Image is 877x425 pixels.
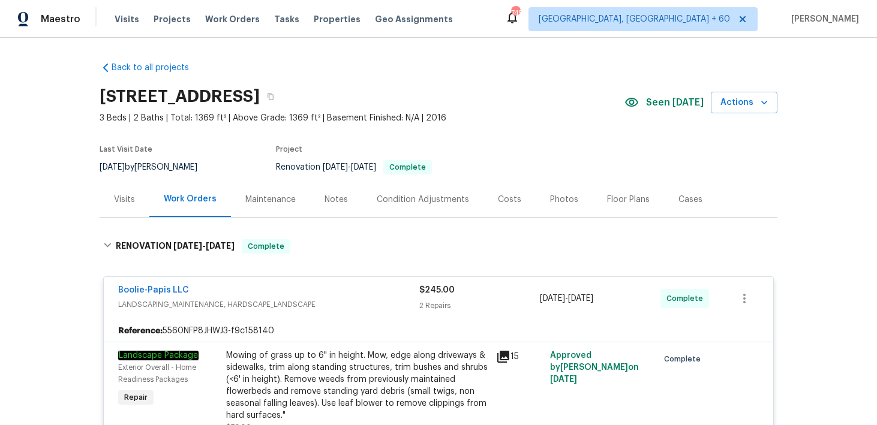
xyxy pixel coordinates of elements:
div: Mowing of grass up to 6" in height. Mow, edge along driveways & sidewalks, trim along standing st... [226,349,489,421]
span: [DATE] [351,163,376,171]
div: 2 Repairs [419,300,540,312]
span: - [540,293,593,305]
span: Properties [314,13,361,25]
div: Maintenance [245,194,296,206]
span: Seen [DATE] [646,97,704,108]
div: 745 [511,7,519,19]
div: Photos [550,194,578,206]
h2: [STREET_ADDRESS] [100,91,260,103]
button: Actions [711,92,777,114]
span: - [173,242,235,250]
span: Geo Assignments [375,13,453,25]
span: [GEOGRAPHIC_DATA], [GEOGRAPHIC_DATA] + 60 [539,13,730,25]
span: [DATE] [568,294,593,303]
span: Last Visit Date [100,146,152,153]
span: [DATE] [323,163,348,171]
span: Approved by [PERSON_NAME] on [550,351,639,384]
span: Maestro [41,13,80,25]
span: Work Orders [205,13,260,25]
a: Back to all projects [100,62,215,74]
div: Visits [114,194,135,206]
div: Work Orders [164,193,217,205]
div: by [PERSON_NAME] [100,160,212,174]
div: Costs [498,194,521,206]
span: Projects [154,13,191,25]
div: Cases [678,194,702,206]
span: - [323,163,376,171]
span: Repair [119,391,152,403]
span: [DATE] [550,375,577,384]
div: Condition Adjustments [377,194,469,206]
div: RENOVATION [DATE]-[DATE]Complete [100,227,777,266]
button: Copy Address [260,86,281,107]
span: [DATE] [173,242,202,250]
em: Landscape Package [118,351,199,360]
span: Project [276,146,302,153]
div: 5560NFP8JHWJ3-f9c158140 [104,320,773,342]
span: Renovation [276,163,432,171]
span: [PERSON_NAME] [786,13,859,25]
span: [DATE] [540,294,565,303]
span: Complete [243,240,289,252]
div: Notes [325,194,348,206]
span: [DATE] [100,163,125,171]
span: Complete [664,353,705,365]
span: 3 Beds | 2 Baths | Total: 1369 ft² | Above Grade: 1369 ft² | Basement Finished: N/A | 2016 [100,112,624,124]
div: Floor Plans [607,194,650,206]
span: Exterior Overall - Home Readiness Packages [118,364,196,383]
span: Complete [666,293,708,305]
a: Boolie-Papis LLC [118,286,189,294]
span: Visits [115,13,139,25]
span: Complete [385,164,431,171]
div: 15 [496,349,543,364]
span: Actions [720,95,768,110]
h6: RENOVATION [116,239,235,254]
span: [DATE] [206,242,235,250]
span: Tasks [274,15,299,23]
b: Reference: [118,325,163,337]
span: $245.00 [419,286,455,294]
span: LANDSCAPING_MAINTENANCE, HARDSCAPE_LANDSCAPE [118,299,419,311]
